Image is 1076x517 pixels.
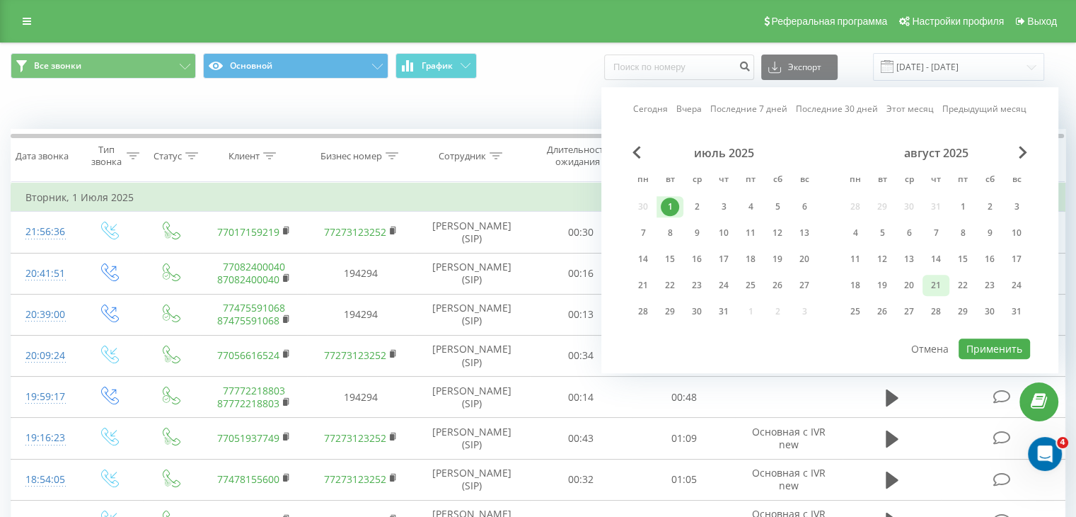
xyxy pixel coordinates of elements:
[422,61,453,71] span: График
[25,466,63,494] div: 18:54:05
[324,472,386,486] a: 77273123252
[954,276,972,295] div: 22
[949,196,976,217] div: пт 1 авг. 2025 г.
[89,144,122,168] div: Тип звонка
[656,249,683,270] div: вт 15 июля 2025 г.
[896,222,922,244] div: ср 6 авг. 2025 г.
[630,222,656,244] div: пн 7 июля 2025 г.
[954,250,972,268] div: 15
[922,222,949,244] div: чт 7 авг. 2025 г.
[307,253,414,294] td: 194294
[846,276,864,295] div: 18
[632,170,654,191] abbr: понедельник
[713,170,734,191] abbr: четверг
[659,170,681,191] abbr: вторник
[869,222,896,244] div: вт 5 авг. 2025 г.
[710,275,737,296] div: чт 24 июля 2025 г.
[1057,437,1068,448] span: 4
[900,302,918,321] div: 27
[912,16,1004,27] span: Настройки профиля
[1028,437,1062,471] iframe: Intercom live chat
[842,275,869,296] div: пн 18 авг. 2025 г.
[980,250,999,268] div: 16
[768,250,787,268] div: 19
[1003,249,1030,270] div: вс 17 авг. 2025 г.
[896,275,922,296] div: ср 20 авг. 2025 г.
[661,224,679,242] div: 8
[794,170,815,191] abbr: воскресенье
[530,294,632,335] td: 00:13
[1003,196,1030,217] div: вс 3 авг. 2025 г.
[632,418,735,459] td: 01:09
[656,196,683,217] div: вт 1 июля 2025 г.
[415,212,530,253] td: [PERSON_NAME] (SIP)
[869,301,896,322] div: вт 26 авг. 2025 г.
[530,335,632,376] td: 00:34
[686,170,707,191] abbr: среда
[927,276,945,295] div: 21
[630,249,656,270] div: пн 14 июля 2025 г.
[976,222,1003,244] div: сб 9 авг. 2025 г.
[688,302,706,321] div: 30
[1007,224,1026,242] div: 10
[900,276,918,295] div: 20
[764,196,791,217] div: сб 5 июля 2025 г.
[1003,301,1030,322] div: вс 31 авг. 2025 г.
[530,253,632,294] td: 00:16
[1003,222,1030,244] div: вс 10 авг. 2025 г.
[873,302,891,321] div: 26
[980,224,999,242] div: 9
[632,377,735,418] td: 00:48
[980,302,999,321] div: 30
[791,249,818,270] div: вс 20 июля 2025 г.
[1003,275,1030,296] div: вс 24 авг. 2025 г.
[1007,302,1026,321] div: 31
[630,301,656,322] div: пн 28 июля 2025 г.
[922,275,949,296] div: чт 21 авг. 2025 г.
[11,53,196,79] button: Все звонки
[771,16,887,27] span: Реферальная программа
[740,170,761,191] abbr: пятница
[630,275,656,296] div: пн 21 июля 2025 г.
[922,249,949,270] div: чт 14 авг. 2025 г.
[439,150,486,162] div: Сотрудник
[791,196,818,217] div: вс 6 июля 2025 г.
[842,146,1030,160] div: август 2025
[203,53,388,79] button: Основной
[320,150,382,162] div: Бизнес номер
[927,224,945,242] div: 7
[415,294,530,335] td: [PERSON_NAME] (SIP)
[217,431,279,445] a: 77051937749
[741,224,760,242] div: 11
[949,249,976,270] div: пт 15 авг. 2025 г.
[741,276,760,295] div: 25
[223,384,285,397] a: 77772218803
[530,459,632,500] td: 00:32
[710,196,737,217] div: чт 3 июля 2025 г.
[842,301,869,322] div: пн 25 авг. 2025 г.
[1027,16,1057,27] span: Выход
[688,198,706,216] div: 2
[25,260,63,288] div: 20:41:51
[395,53,477,79] button: График
[900,250,918,268] div: 13
[976,249,1003,270] div: сб 16 авг. 2025 г.
[845,170,866,191] abbr: понедельник
[954,224,972,242] div: 8
[710,103,787,116] a: Последние 7 дней
[873,276,891,295] div: 19
[795,224,814,242] div: 13
[683,196,710,217] div: ср 2 июля 2025 г.
[949,275,976,296] div: пт 22 авг. 2025 г.
[683,301,710,322] div: ср 30 июля 2025 г.
[795,198,814,216] div: 6
[741,250,760,268] div: 18
[1006,170,1027,191] abbr: воскресенье
[217,397,279,410] a: 87772218803
[632,146,641,159] span: Previous Month
[228,150,260,162] div: Клиент
[791,222,818,244] div: вс 13 июля 2025 г.
[896,249,922,270] div: ср 13 авг. 2025 г.
[767,170,788,191] abbr: суббота
[1007,198,1026,216] div: 3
